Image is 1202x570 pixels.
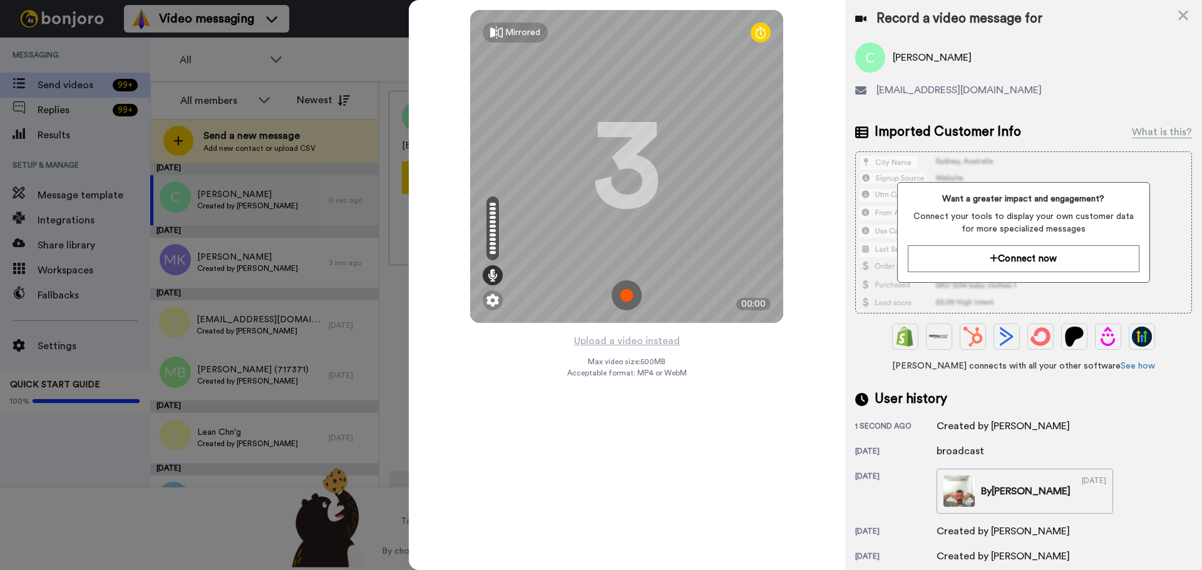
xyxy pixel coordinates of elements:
[908,193,1139,205] span: Want a greater impact and engagement?
[486,294,499,307] img: ic_gear.svg
[908,210,1139,235] span: Connect your tools to display your own customer data for more specialized messages
[1030,327,1050,347] img: ConvertKit
[997,327,1017,347] img: ActiveCampaign
[908,245,1139,272] button: Connect now
[895,327,915,347] img: Shopify
[567,368,687,378] span: Acceptable format: MP4 or WebM
[937,549,1070,564] div: Created by [PERSON_NAME]
[855,421,937,434] div: 1 second ago
[1098,327,1118,347] img: Drip
[963,327,983,347] img: Hubspot
[1082,476,1106,507] div: [DATE]
[937,469,1113,514] a: By[PERSON_NAME][DATE]
[855,526,937,539] div: [DATE]
[570,333,684,349] button: Upload a video instead
[612,280,642,310] img: ic_record_start.svg
[1121,362,1155,370] a: See how
[937,444,999,459] div: broadcast
[1132,125,1192,140] div: What is this?
[937,524,1070,539] div: Created by [PERSON_NAME]
[855,551,937,564] div: [DATE]
[875,123,1021,141] span: Imported Customer Info
[736,298,771,310] div: 00:00
[1064,327,1084,347] img: Patreon
[876,83,1042,98] span: [EMAIL_ADDRESS][DOMAIN_NAME]
[981,484,1071,499] div: By [PERSON_NAME]
[855,446,937,459] div: [DATE]
[855,471,937,514] div: [DATE]
[1132,327,1152,347] img: GoHighLevel
[943,476,975,507] img: 3f772062-1f4e-4869-8de1-6a605a3ba3e1-thumb.jpg
[588,357,665,367] span: Max video size: 500 MB
[855,360,1192,372] span: [PERSON_NAME] connects with all your other software
[929,327,949,347] img: Ontraport
[875,390,947,409] span: User history
[592,120,661,213] div: 3
[937,419,1070,434] div: Created by [PERSON_NAME]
